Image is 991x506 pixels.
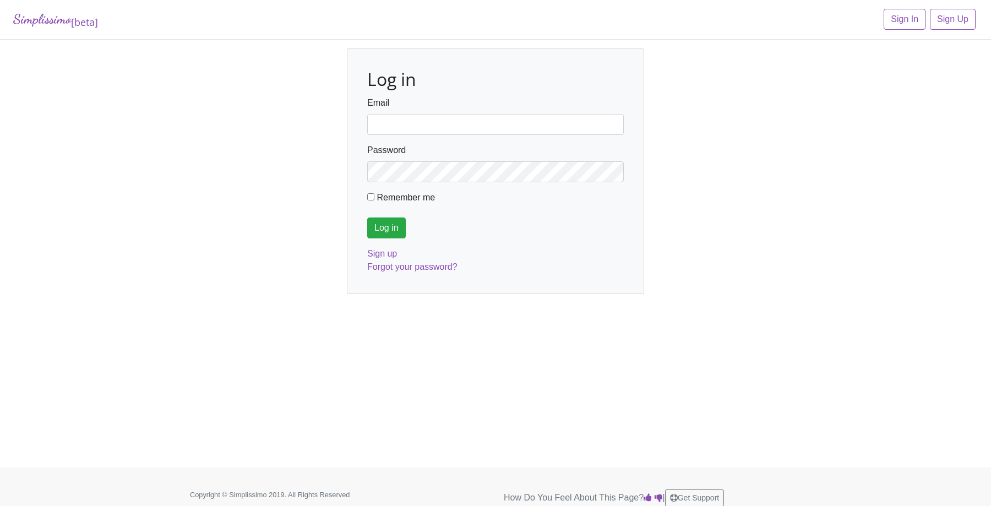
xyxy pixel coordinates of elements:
p: Copyright © Simplissimo 2019. All Rights Reserved [190,489,383,500]
a: Sign In [884,9,925,30]
sub: [beta] [71,15,98,29]
h2: Log in [367,69,624,90]
label: Password [367,144,406,157]
a: Sign Up [930,9,976,30]
a: Sign up [367,249,397,258]
a: Simplissimo[beta] [13,9,98,30]
input: Log in [367,217,406,238]
label: Email [367,96,389,110]
label: Remember me [377,191,435,204]
a: Forgot your password? [367,262,458,271]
